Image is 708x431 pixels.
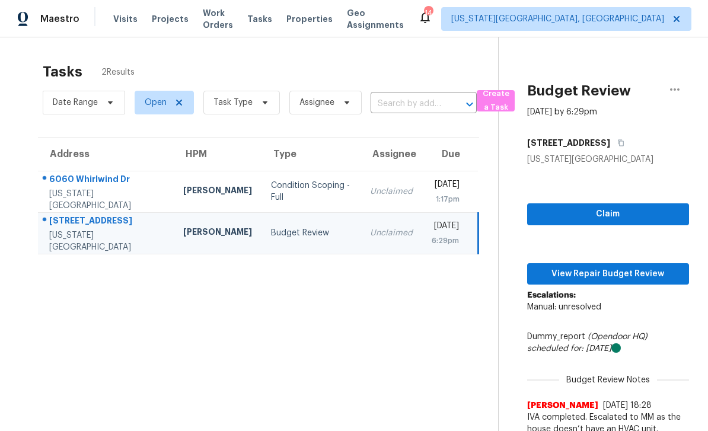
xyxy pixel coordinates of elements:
span: View Repair Budget Review [537,267,680,282]
span: 2 Results [101,66,135,78]
i: (Opendoor HQ) [588,333,648,341]
span: [US_STATE][GEOGRAPHIC_DATA], [GEOGRAPHIC_DATA] [451,13,664,25]
span: Visits [113,13,138,25]
button: View Repair Budget Review [527,263,689,285]
span: Task Type [213,97,253,108]
span: Assignee [299,97,334,108]
div: [STREET_ADDRESS] [49,215,164,229]
div: [DATE] [432,220,459,235]
span: Claim [537,207,680,222]
div: [US_STATE][GEOGRAPHIC_DATA] [49,229,164,253]
button: Create a Task [477,90,515,111]
div: 1:17pm [432,193,460,205]
span: [PERSON_NAME] [527,400,598,411]
div: Unclaimed [370,227,413,239]
h2: Budget Review [527,85,631,97]
div: [DATE] by 6:29pm [527,106,597,118]
span: Open [145,97,167,108]
span: Properties [286,13,333,25]
th: Assignee [361,138,422,171]
div: 14 [424,7,432,19]
div: Budget Review [271,227,350,239]
th: Address [38,138,174,171]
input: Search by address [371,95,444,113]
th: HPM [174,138,261,171]
span: Date Range [53,97,98,108]
h2: Tasks [43,66,82,78]
th: Type [261,138,360,171]
div: Dummy_report [527,331,689,355]
span: Create a Task [483,87,509,114]
div: [US_STATE][GEOGRAPHIC_DATA] [49,188,164,212]
div: Unclaimed [370,186,413,197]
b: Escalations: [527,291,576,299]
th: Due [422,138,479,171]
h5: [STREET_ADDRESS] [527,137,610,149]
span: Maestro [40,13,79,25]
span: Work Orders [203,7,233,31]
div: 6060 Whirlwind Dr [49,173,164,188]
i: scheduled for: [DATE] [527,344,611,353]
span: Geo Assignments [347,7,404,31]
div: 6:29pm [432,235,459,247]
span: Projects [152,13,189,25]
div: [US_STATE][GEOGRAPHIC_DATA] [527,154,689,165]
button: Claim [527,203,689,225]
span: [DATE] 18:28 [603,401,652,410]
span: Budget Review Notes [559,374,657,386]
span: Manual: unresolved [527,303,601,311]
span: Tasks [247,15,272,23]
div: Condition Scoping - Full [271,180,350,203]
div: [DATE] [432,178,460,193]
button: Open [461,96,478,113]
button: Copy Address [610,132,626,154]
div: [PERSON_NAME] [183,226,252,241]
div: [PERSON_NAME] [183,184,252,199]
